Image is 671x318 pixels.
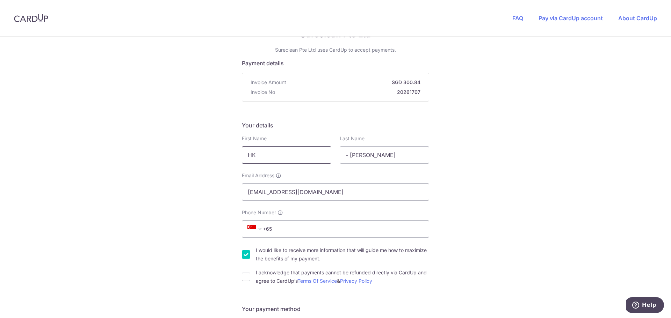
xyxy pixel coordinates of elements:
span: +65 [245,225,277,233]
a: Privacy Policy [340,278,372,284]
input: First name [242,146,331,164]
input: Last name [340,146,429,164]
strong: 20261707 [278,89,420,96]
p: Sureclean Pte Ltd uses CardUp to accept payments. [242,46,429,53]
label: I acknowledge that payments cannot be refunded directly via CardUp and agree to CardUp’s & [256,268,429,285]
h5: Your payment method [242,305,429,313]
a: Pay via CardUp account [539,15,603,22]
a: Terms Of Service [297,278,337,284]
span: +65 [247,225,264,233]
h5: Payment details [242,59,429,67]
label: I would like to receive more information that will guide me how to maximize the benefits of my pa... [256,246,429,263]
span: Invoice No [251,89,275,96]
a: FAQ [512,15,523,22]
label: First Name [242,135,267,142]
span: Invoice Amount [251,79,286,86]
iframe: Opens a widget where you can find more information [626,297,664,315]
span: Email Address [242,172,274,179]
a: About CardUp [618,15,657,22]
strong: SGD 300.84 [289,79,420,86]
label: Last Name [340,135,365,142]
h5: Your details [242,121,429,130]
img: CardUp [14,14,48,22]
span: Phone Number [242,209,276,216]
input: Email address [242,183,429,201]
